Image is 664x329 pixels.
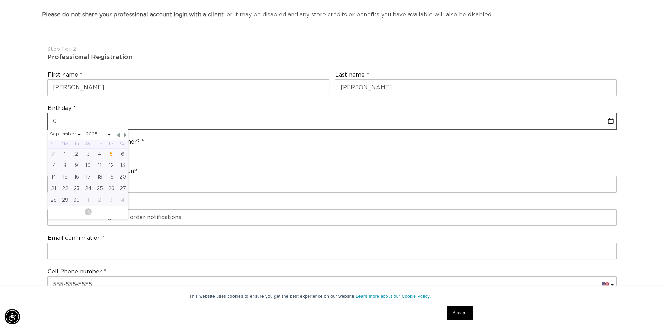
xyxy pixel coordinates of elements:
abbr: Wednesday [84,142,92,146]
div: Tue Sep 02 2025 [71,148,82,160]
div: Wed Sep 10 2025 [82,160,94,171]
label: Birthday [48,105,76,112]
div: Mon Sep 22 2025 [59,183,71,195]
abbr: Thursday [97,142,102,146]
span: Previous Month [115,132,121,138]
div: Fri Sep 12 2025 [105,160,117,171]
p: This website uses cookies to ensure you get the best experience on our website. [189,293,475,300]
div: Sat Sep 06 2025 [117,148,128,160]
abbr: Tuesday [74,142,79,146]
div: Fri Sep 26 2025 [105,183,117,195]
label: Cell Phone number [48,268,106,275]
div: Sat Sep 13 2025 [117,160,128,171]
div: Fri Sep 19 2025 [105,171,117,183]
div: Mon Sep 29 2025 [59,195,71,206]
div: Tue Sep 23 2025 [71,183,82,195]
abbr: Saturday [120,142,126,146]
div: Fri Sep 05 2025 [105,148,117,160]
div: Professional Registration [47,52,617,61]
div: Mon Sep 01 2025 [59,148,71,160]
div: Sat Sep 20 2025 [117,171,128,183]
abbr: Monday [62,142,68,146]
div: Tue Sep 30 2025 [71,195,82,206]
div: Mon Sep 15 2025 [59,171,71,183]
div: Sun Sep 14 2025 [48,171,59,183]
div: Thu Sep 18 2025 [94,171,105,183]
input: Used for account login and order notifications [48,210,616,225]
label: Last name [335,71,369,79]
div: Sun Sep 21 2025 [48,183,59,195]
div: Sat Sep 27 2025 [117,183,128,195]
iframe: Chat Widget [571,253,664,329]
div: Thu Sep 11 2025 [94,160,105,171]
abbr: Sunday [51,142,56,146]
div: Sun Sep 28 2025 [48,195,59,206]
div: Thu Sep 25 2025 [94,183,105,195]
a: Learn more about our Cookie Policy. [356,294,431,299]
div: Thu Sep 04 2025 [94,148,105,160]
a: Accept [447,306,473,320]
div: Step 1 of 2 [47,46,617,53]
div: Mon Sep 08 2025 [59,160,71,171]
div: Sun Sep 07 2025 [48,160,59,171]
input: MM-DD-YYYY [48,113,616,129]
input: 555-555-5555 [48,277,616,293]
strong: Please do not share your professional account login with a client [42,12,224,17]
div: Wed Sep 24 2025 [82,183,94,195]
span: Next Month [123,132,129,138]
div: Wed Sep 03 2025 [82,148,94,160]
div: Tue Sep 09 2025 [71,160,82,171]
div: Accessibility Menu [5,309,20,324]
div: Tue Sep 16 2025 [71,171,82,183]
label: First name [48,71,82,79]
label: Email confirmation [48,234,105,242]
div: Wed Sep 17 2025 [82,171,94,183]
abbr: Friday [109,142,113,146]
